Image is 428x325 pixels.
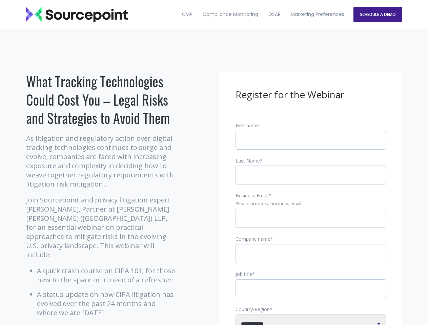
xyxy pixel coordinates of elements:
[26,134,177,189] p: As litigation and regulatory action over digital tracking technologies continues to surge and evo...
[26,72,177,127] h1: What Tracking Technologies Could Cost You – Legal Risks and Strategies to Avoid Them
[26,195,177,259] p: Join Sourcepoint and privacy litigation expert [PERSON_NAME], Partner at [PERSON_NAME] [PERSON_NA...
[236,271,252,277] span: Job title
[236,201,386,207] legend: Please provide a business email
[37,266,177,284] li: A quick crash course on CIPA 101, for those new to the space or in need of a refresher
[236,192,268,199] span: Business Email
[236,88,386,101] h3: Register for the Webinar
[26,7,128,22] img: Sourcepoint_logo_black_transparent (2)-2
[236,306,270,312] span: Country/Region
[236,122,259,129] span: First name
[37,290,177,317] li: A status update on how CIPA litigation has evolved over the past 24 months and where we are [DATE]
[236,236,270,242] span: Company name
[236,157,260,164] span: Last Name
[353,7,402,22] a: SCHEDULE A DEMO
